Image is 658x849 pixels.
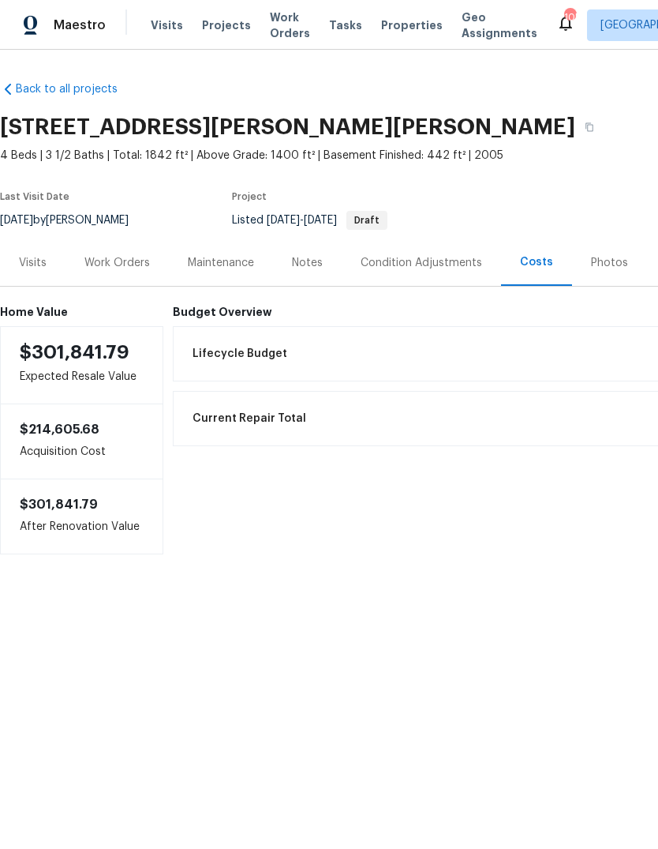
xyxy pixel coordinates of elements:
button: Copy Address [575,113,604,141]
span: Visits [151,17,183,33]
span: $301,841.79 [20,343,129,362]
div: Notes [292,255,323,271]
span: Work Orders [270,9,310,41]
span: Lifecycle Budget [193,346,287,362]
span: Geo Assignments [462,9,537,41]
span: Tasks [329,20,362,31]
div: Maintenance [188,255,254,271]
span: $301,841.79 [20,498,98,511]
div: Photos [591,255,628,271]
span: [DATE] [304,215,337,226]
span: Maestro [54,17,106,33]
span: Project [232,192,267,201]
span: Properties [381,17,443,33]
span: $214,605.68 [20,423,99,436]
span: Current Repair Total [193,411,306,426]
span: Projects [202,17,251,33]
span: [DATE] [267,215,300,226]
span: Draft [348,216,386,225]
div: 105 [564,9,575,25]
div: Work Orders [84,255,150,271]
div: Costs [520,254,553,270]
span: - [267,215,337,226]
div: Visits [19,255,47,271]
div: Condition Adjustments [361,255,482,271]
span: Listed [232,215,387,226]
